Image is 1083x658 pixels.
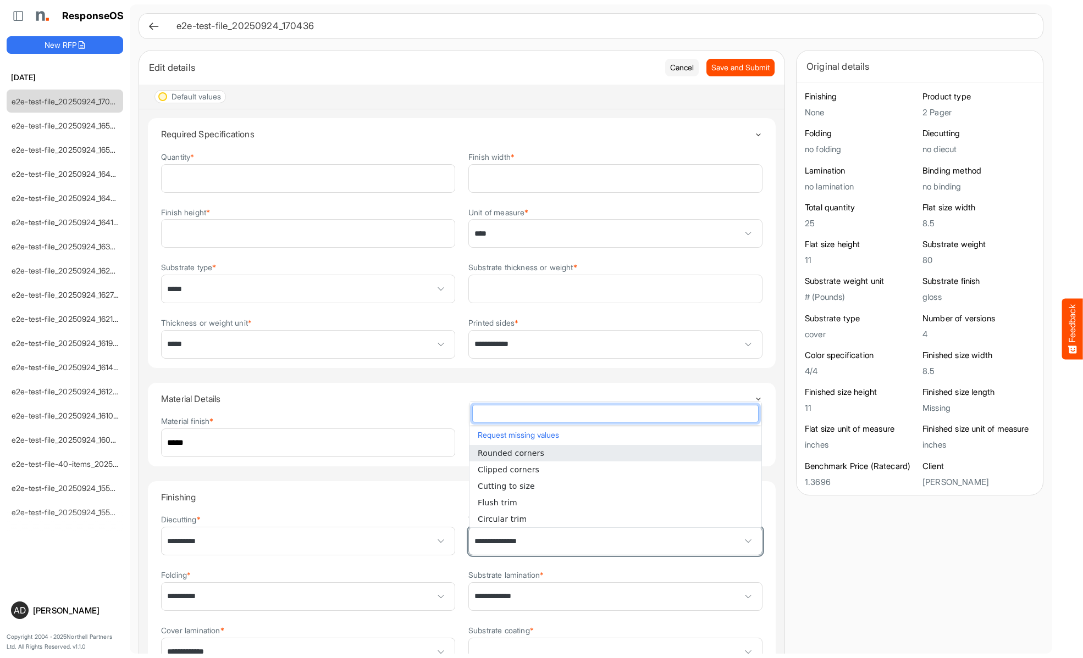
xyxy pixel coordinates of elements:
a: e2e-test-file_20250924_170436 [12,97,124,106]
h5: Missing [922,403,1035,412]
summary: Toggle content [161,481,762,513]
h5: cover [805,330,917,339]
h5: 25 [805,219,917,228]
h5: gloss [922,292,1035,302]
span: Clipped corners [478,465,539,474]
h1: ResponseOS [62,10,124,22]
label: Cover lamination [161,626,224,634]
a: e2e-test-file_20250924_162142 [12,314,123,324]
label: Substrate lamination [468,571,544,579]
a: e2e-test-file_20250924_160917 [12,435,122,444]
div: dropdownlist [469,402,762,528]
h5: 8.5 [922,219,1035,228]
button: Feedback [1062,299,1083,360]
a: e2e-test-file_20250924_161429 [12,363,123,372]
h6: Number of versions [922,313,1035,324]
a: e2e-test-file_20250924_164712 [12,169,122,179]
h6: Substrate weight [922,239,1035,250]
button: Request missing values [475,428,756,442]
h5: no diecut [922,144,1035,154]
a: e2e-test-file-40-items_20250924_160529 [12,459,160,469]
a: e2e-test-file_20250924_161029 [12,411,123,420]
label: Material finish [161,417,214,425]
a: e2e-test-file_20250924_155915 [12,483,122,493]
h5: None [805,108,917,117]
input: dropdownlistfilter [473,405,758,422]
span: Cutting to size [478,482,535,490]
label: Printed sides [468,319,518,327]
span: Save and Submit [711,62,770,74]
h5: 2 Pager [922,108,1035,117]
h5: no folding [805,144,917,154]
summary: Toggle content [161,118,762,150]
h5: 4/4 [805,366,917,376]
h6: Finished size unit of measure [922,423,1035,434]
a: e2e-test-file_20250924_162747 [12,290,123,299]
h5: no lamination [805,182,917,191]
a: e2e-test-file_20250924_155800 [12,508,125,517]
button: Save and Submit Progress [706,59,775,76]
h6: Diecutting [922,128,1035,139]
h5: 11 [805,403,917,412]
label: Finish height [161,208,210,216]
h4: Material Details [161,394,754,404]
label: Substrate type [161,263,216,271]
h5: inches [922,440,1035,449]
ul: popup [469,445,761,527]
a: e2e-test-file_20250924_161235 [12,387,122,396]
h5: 80 [922,255,1035,265]
summary: Toggle content [161,383,762,415]
h4: Finishing [161,492,754,502]
h6: Flat size height [805,239,917,250]
label: Trimming [468,515,505,523]
h6: Substrate finish [922,276,1035,287]
a: e2e-test-file_20250924_164137 [12,218,122,227]
a: e2e-test-file_20250924_165023 [12,145,124,154]
label: Diecutting [161,515,201,523]
h6: Finished size length [922,387,1035,398]
label: Substrate coating [468,626,534,634]
h5: 1.3696 [805,477,917,487]
h6: Binding method [922,165,1035,176]
div: Edit details [149,60,657,75]
label: Quantity [161,153,194,161]
h6: e2e-test-file_20250924_170436 [176,21,1025,31]
span: Flush trim [478,498,517,507]
label: Substrate thickness or weight [468,263,577,271]
h5: 4 [922,330,1035,339]
h6: Finishing [805,91,917,102]
h6: Lamination [805,165,917,176]
button: New RFP [7,36,123,54]
h4: Required Specifications [161,129,754,139]
h6: Client [922,461,1035,472]
h6: [DATE] [7,71,123,83]
h6: Flat size width [922,202,1035,213]
h6: Finished size width [922,350,1035,361]
h6: Substrate type [805,313,917,324]
span: Circular trim [478,515,527,523]
h6: Folding [805,128,917,139]
label: Thickness or weight unit [161,319,252,327]
button: Cancel [665,59,699,76]
a: e2e-test-file_20250924_165507 [12,121,124,130]
h6: Benchmark Price (Ratecard) [805,461,917,472]
div: Default values [172,93,221,101]
h6: Finished size height [805,387,917,398]
h6: Color specification [805,350,917,361]
h5: inches [805,440,917,449]
label: Finish width [468,153,515,161]
h6: Total quantity [805,202,917,213]
span: Rounded corners [478,449,544,458]
h6: Product type [922,91,1035,102]
label: Unit of measure [468,208,529,216]
span: AD [14,606,26,615]
div: [PERSON_NAME] [33,606,119,615]
h6: Flat size unit of measure [805,423,917,434]
h6: Substrate weight unit [805,276,917,287]
h5: # (Pounds) [805,292,917,302]
label: Folding [161,571,191,579]
a: e2e-test-file_20250924_164246 [12,193,125,203]
a: e2e-test-file_20250924_161957 [12,338,121,348]
h5: 11 [805,255,917,265]
a: e2e-test-file_20250924_162904 [12,266,125,275]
